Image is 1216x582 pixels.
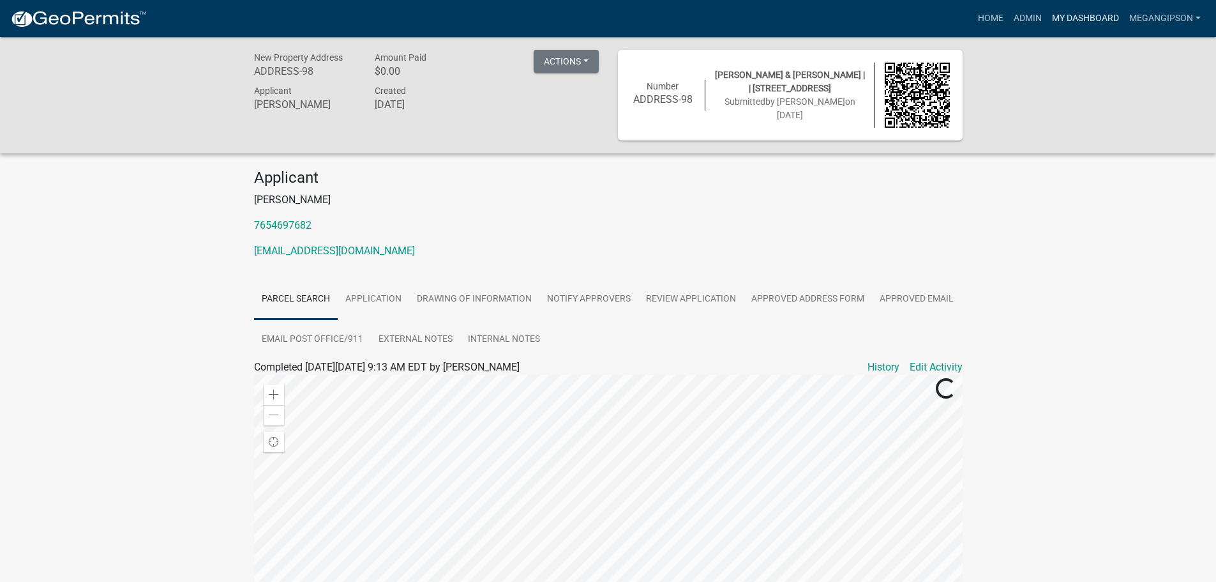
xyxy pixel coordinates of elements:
a: History [867,360,899,375]
span: by [PERSON_NAME] [765,96,845,107]
a: Parcel search [254,279,338,320]
a: My Dashboard [1047,6,1124,31]
h6: ADDRESS-98 [254,65,356,77]
span: New Property Address [254,52,343,63]
span: Submitted on [DATE] [724,96,855,120]
a: Application [338,279,409,320]
a: Internal Notes [460,319,548,360]
a: External Notes [371,319,460,360]
a: Home [973,6,1009,31]
div: Zoom out [264,405,284,425]
h6: ADDRESS-98 [631,93,696,105]
a: megangipson [1124,6,1206,31]
div: Find my location [264,432,284,452]
a: Email Post Office/911 [254,319,371,360]
button: Actions [534,50,599,73]
h6: $0.00 [375,65,477,77]
a: Review Application [638,279,744,320]
span: Created [375,86,406,96]
a: Notify Approvers [539,279,638,320]
a: Admin [1009,6,1047,31]
a: Edit Activity [910,360,963,375]
span: Number [647,81,679,91]
h6: [PERSON_NAME] [254,98,356,111]
img: QR code [885,63,950,128]
span: Amount Paid [375,52,426,63]
span: Applicant [254,86,292,96]
span: Completed [DATE][DATE] 9:13 AM EDT by [PERSON_NAME] [254,361,520,373]
p: [PERSON_NAME] [254,192,963,208]
span: [PERSON_NAME] & [PERSON_NAME] | | [STREET_ADDRESS] [715,70,865,93]
div: Zoom in [264,385,284,405]
a: 7654697682 [254,219,312,231]
a: Drawing of Information [409,279,539,320]
h6: [DATE] [375,98,477,111]
a: Approved Address Form [744,279,872,320]
a: Approved Email [872,279,961,320]
a: [EMAIL_ADDRESS][DOMAIN_NAME] [254,245,415,257]
h4: Applicant [254,169,963,187]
